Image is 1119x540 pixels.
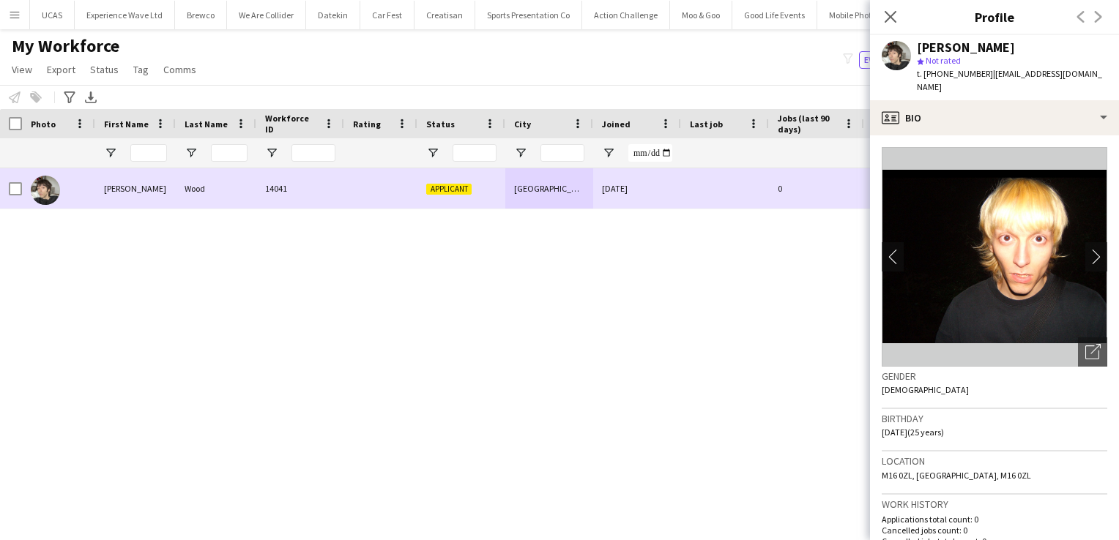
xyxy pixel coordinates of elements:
[306,1,360,29] button: Datekin
[82,89,100,106] app-action-btn: Export XLSX
[84,60,124,79] a: Status
[859,51,932,69] button: Everyone4,778
[1078,337,1107,367] div: Open photos pop-in
[61,89,78,106] app-action-btn: Advanced filters
[426,146,439,160] button: Open Filter Menu
[360,1,414,29] button: Car Fest
[265,146,278,160] button: Open Filter Menu
[104,146,117,160] button: Open Filter Menu
[540,144,584,162] input: City Filter Input
[602,146,615,160] button: Open Filter Menu
[31,176,60,205] img: Antony Wood
[882,498,1107,511] h3: Work history
[917,68,1102,92] span: | [EMAIL_ADDRESS][DOMAIN_NAME]
[882,412,1107,425] h3: Birthday
[670,1,732,29] button: Moo & Goo
[12,63,32,76] span: View
[41,60,81,79] a: Export
[426,119,455,130] span: Status
[90,63,119,76] span: Status
[265,113,318,135] span: Workforce ID
[870,100,1119,135] div: Bio
[593,168,681,209] div: [DATE]
[778,113,838,135] span: Jobs (last 90 days)
[870,7,1119,26] h3: Profile
[47,63,75,76] span: Export
[882,454,1107,468] h3: Location
[175,1,227,29] button: Brewco
[353,119,381,130] span: Rating
[127,60,155,79] a: Tag
[75,1,175,29] button: Experience Wave Ltd
[917,41,1015,54] div: [PERSON_NAME]
[926,55,961,66] span: Not rated
[514,119,531,130] span: City
[917,68,993,79] span: t. [PHONE_NUMBER]
[291,144,335,162] input: Workforce ID Filter Input
[227,1,306,29] button: We Are Collider
[882,514,1107,525] p: Applications total count: 0
[157,60,202,79] a: Comms
[602,119,631,130] span: Joined
[185,146,198,160] button: Open Filter Menu
[30,1,75,29] button: UCAS
[882,525,1107,536] p: Cancelled jobs count: 0
[6,60,38,79] a: View
[133,63,149,76] span: Tag
[453,144,497,162] input: Status Filter Input
[505,168,593,209] div: [GEOGRAPHIC_DATA]
[769,168,864,209] div: 0
[882,470,1031,481] span: M16 0ZL, [GEOGRAPHIC_DATA], M16 0ZL
[426,184,472,195] span: Applicant
[256,168,344,209] div: 14041
[882,427,944,438] span: [DATE] (25 years)
[414,1,475,29] button: Creatisan
[514,146,527,160] button: Open Filter Menu
[882,384,969,395] span: [DEMOGRAPHIC_DATA]
[163,63,196,76] span: Comms
[211,144,248,162] input: Last Name Filter Input
[628,144,672,162] input: Joined Filter Input
[12,35,119,57] span: My Workforce
[185,119,228,130] span: Last Name
[176,168,256,209] div: Wood
[95,168,176,209] div: [PERSON_NAME]
[690,119,723,130] span: Last job
[31,119,56,130] span: Photo
[130,144,167,162] input: First Name Filter Input
[882,147,1107,367] img: Crew avatar or photo
[732,1,817,29] button: Good Life Events
[475,1,582,29] button: Sports Presentation Co
[104,119,149,130] span: First Name
[582,1,670,29] button: Action Challenge
[817,1,994,29] button: Mobile Photo Booth [GEOGRAPHIC_DATA]
[882,370,1107,383] h3: Gender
